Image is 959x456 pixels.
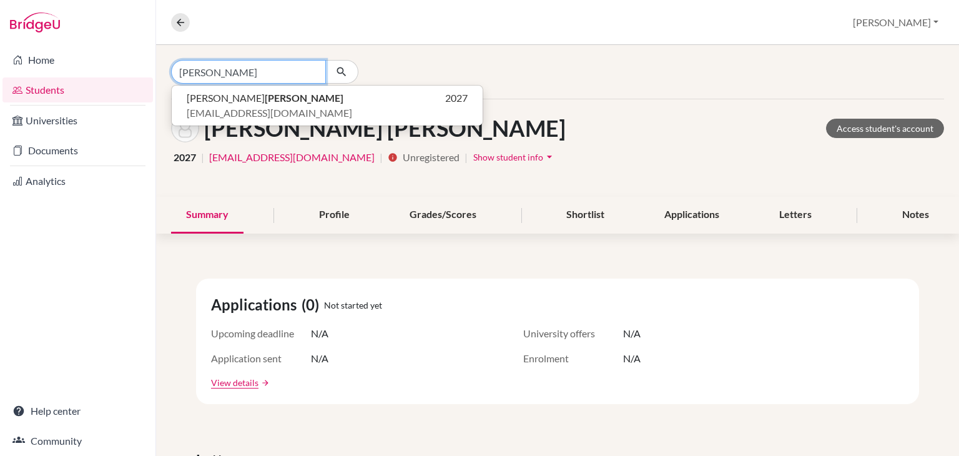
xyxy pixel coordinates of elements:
[171,114,199,142] img: Jan Leon Andre Ontiveros's avatar
[258,379,270,387] a: arrow_forward
[174,150,196,165] span: 2027
[211,351,311,366] span: Application sent
[171,197,243,234] div: Summary
[2,399,153,424] a: Help center
[209,150,375,165] a: [EMAIL_ADDRESS][DOMAIN_NAME]
[473,147,556,167] button: Show student infoarrow_drop_down
[187,91,343,106] span: [PERSON_NAME]
[187,106,352,121] span: [EMAIL_ADDRESS][DOMAIN_NAME]
[623,326,641,341] span: N/A
[2,77,153,102] a: Students
[2,47,153,72] a: Home
[302,294,324,316] span: (0)
[172,86,483,126] button: [PERSON_NAME][PERSON_NAME]2027[EMAIL_ADDRESS][DOMAIN_NAME]
[764,197,827,234] div: Letters
[211,294,302,316] span: Applications
[201,150,204,165] span: |
[551,197,619,234] div: Shortlist
[473,152,543,162] span: Show student info
[523,351,623,366] span: Enrolment
[465,150,468,165] span: |
[380,150,383,165] span: |
[324,299,382,312] span: Not started yet
[623,351,641,366] span: N/A
[445,91,468,106] span: 2027
[304,197,365,234] div: Profile
[2,138,153,163] a: Documents
[211,376,258,389] a: View details
[826,119,944,138] a: Access student's account
[403,150,460,165] span: Unregistered
[388,152,398,162] i: info
[211,326,311,341] span: Upcoming deadline
[543,151,556,163] i: arrow_drop_down
[395,197,491,234] div: Grades/Scores
[2,108,153,133] a: Universities
[2,429,153,454] a: Community
[311,351,328,366] span: N/A
[10,12,60,32] img: Bridge-U
[265,92,343,104] b: [PERSON_NAME]
[204,115,566,142] h1: [PERSON_NAME] [PERSON_NAME]
[523,326,623,341] span: University offers
[887,197,944,234] div: Notes
[311,326,328,341] span: N/A
[649,197,734,234] div: Applications
[171,60,326,84] input: Find student by name...
[847,11,944,34] button: [PERSON_NAME]
[2,169,153,194] a: Analytics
